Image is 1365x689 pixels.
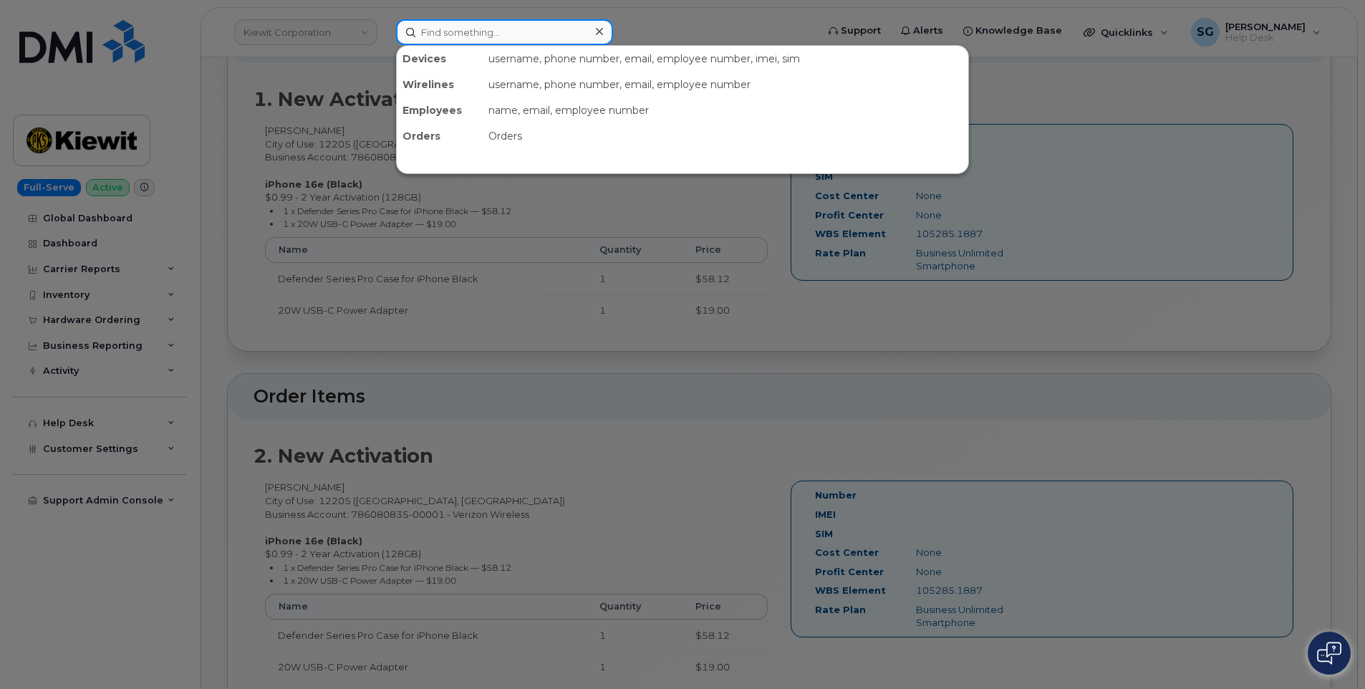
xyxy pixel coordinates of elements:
[397,46,483,72] div: Devices
[396,19,613,45] input: Find something...
[397,123,483,149] div: Orders
[483,97,968,123] div: name, email, employee number
[483,46,968,72] div: username, phone number, email, employee number, imei, sim
[483,72,968,97] div: username, phone number, email, employee number
[397,97,483,123] div: Employees
[1317,642,1341,665] img: Open chat
[483,123,968,149] div: Orders
[397,72,483,97] div: Wirelines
